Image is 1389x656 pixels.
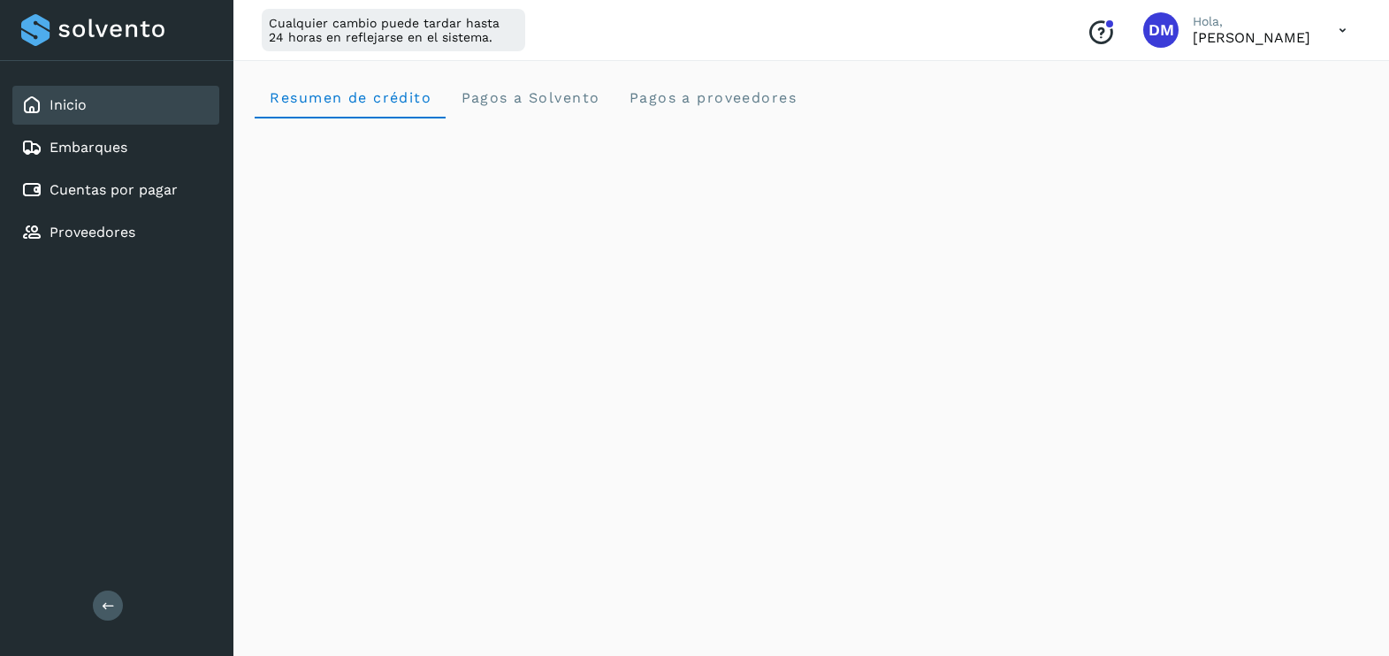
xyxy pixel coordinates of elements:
p: Diego Muriel Perez [1193,29,1310,46]
span: Pagos a Solvento [460,89,599,106]
a: Embarques [50,139,127,156]
p: Hola, [1193,14,1310,29]
a: Proveedores [50,224,135,240]
a: Inicio [50,96,87,113]
span: Resumen de crédito [269,89,431,106]
div: Proveedores [12,213,219,252]
div: Cualquier cambio puede tardar hasta 24 horas en reflejarse en el sistema. [262,9,525,51]
span: Pagos a proveedores [628,89,797,106]
div: Inicio [12,86,219,125]
a: Cuentas por pagar [50,181,178,198]
div: Cuentas por pagar [12,171,219,210]
div: Embarques [12,128,219,167]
